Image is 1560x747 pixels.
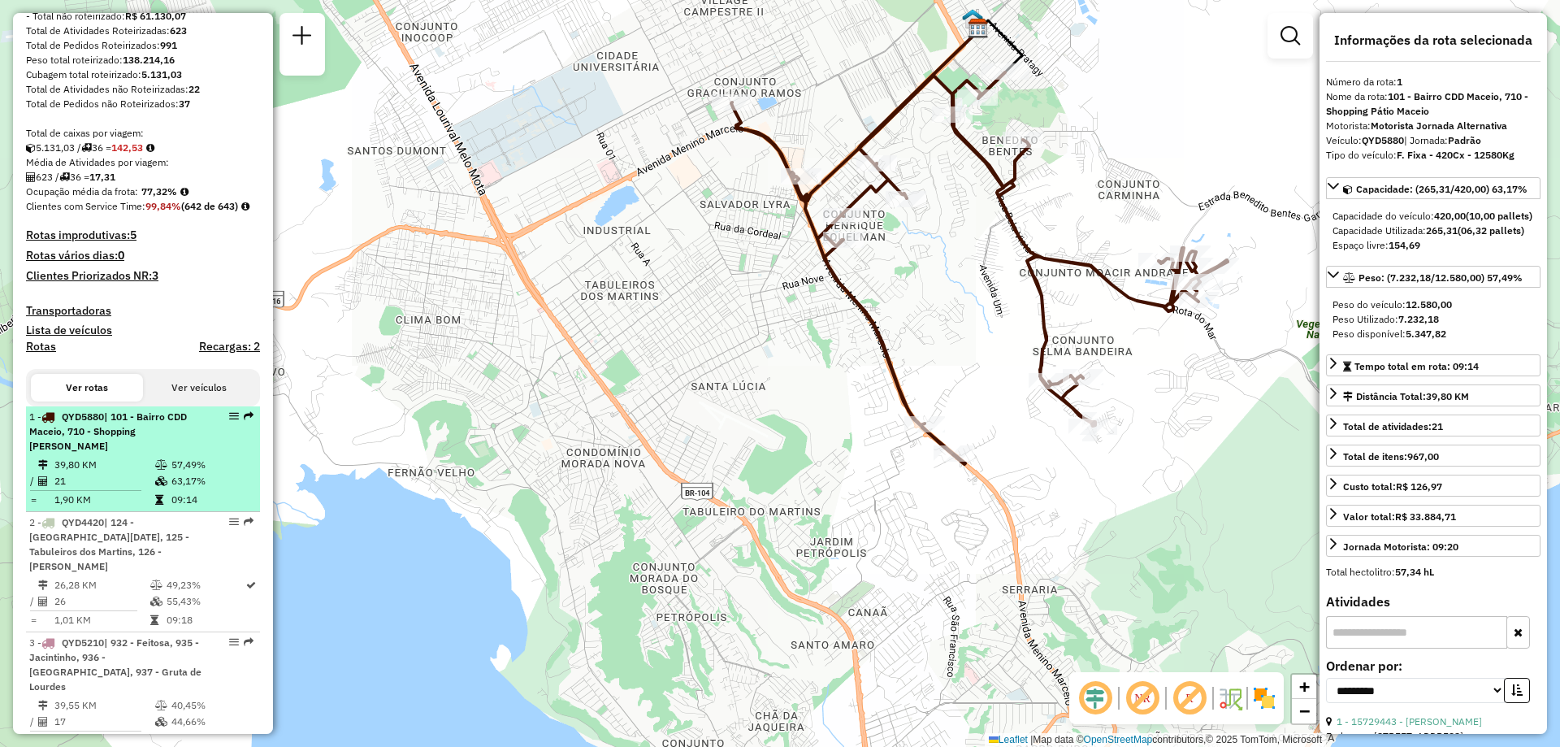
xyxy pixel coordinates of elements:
span: | 101 - Bairro CDD Maceio, 710 - Shopping [PERSON_NAME] [29,410,187,452]
div: 623 / 36 = [26,170,260,185]
span: QYD5880 [62,410,104,423]
i: Total de rotas [81,143,92,153]
strong: 1 [1397,76,1402,88]
strong: 17,31 [89,171,115,183]
i: Total de Atividades [26,172,36,182]
strong: 420,00 [1434,210,1466,222]
i: % de utilização da cubagem [150,597,162,606]
td: = [29,612,37,628]
strong: 0 [118,248,124,263]
div: Cubagem total roteirizado: [26,67,260,82]
em: Rotas cross docking consideradas [241,202,249,211]
span: Tempo total em rota: 09:14 [1354,360,1479,372]
div: Peso Utilizado: [1332,312,1534,327]
i: Total de Atividades [38,476,48,486]
div: Espaço livre: [1332,238,1534,253]
td: 40,45% [171,697,253,714]
i: Tempo total em rota [150,615,158,625]
strong: R$ 126,97 [1396,480,1442,493]
strong: R$ 33.884,71 [1395,510,1456,523]
i: % de utilização do peso [155,460,167,470]
div: Total de Pedidos não Roteirizados: [26,97,260,111]
h4: Rotas [26,340,56,354]
i: Total de Atividades [38,597,48,606]
i: Meta Caixas/viagem: 159,94 Diferença: -17,41 [146,143,154,153]
span: 39,80 KM [1426,390,1469,402]
div: Total hectolitro: [1326,565,1540,580]
em: Média calculada utilizando a maior ocupação (%Peso ou %Cubagem) de cada rota da sessão. Rotas cro... [180,187,188,197]
td: 57,49% [171,457,253,473]
div: - Total não roteirizado: [26,9,260,24]
div: Número da rota: [1326,75,1540,89]
span: 1 - [29,410,187,452]
i: Total de rotas [59,172,70,182]
strong: QYD5880 [1362,134,1404,146]
span: Clientes com Service Time: [26,200,145,212]
strong: 142,53 [111,141,143,154]
span: Exibir NR [1123,679,1162,718]
span: | 124 - [GEOGRAPHIC_DATA][DATE], 125 - Tabuleiros dos Martins, 126 - [PERSON_NAME] [29,516,189,572]
strong: 21 [1432,420,1443,432]
td: 26 [54,593,149,610]
td: 49,23% [166,577,245,593]
div: Capacidade do veículo: [1332,209,1534,224]
a: Tempo total em rota: 09:14 [1326,354,1540,376]
h4: Clientes Priorizados NR: [26,269,260,283]
strong: 265,31 [1426,224,1458,237]
td: = [29,492,37,508]
div: Map data © contributors,© 2025 TomTom, Microsoft [985,733,1326,747]
span: Peso do veículo: [1332,298,1452,311]
i: Cubagem total roteirizado [26,143,36,153]
a: OpenStreetMap [1084,734,1153,745]
span: | 932 - Feitosa, 935 - Jacintinho, 936 - [GEOGRAPHIC_DATA], 937 - Gruta de Lourdes [29,636,201,693]
div: Total de itens: [1343,450,1439,464]
em: Opções [229,411,239,421]
div: Jornada Motorista: 09:20 [1343,540,1458,554]
div: Total de Atividades Roteirizadas: [26,24,260,38]
strong: 3 [152,268,158,283]
a: Jornada Motorista: 09:20 [1326,535,1540,557]
div: Peso total roteirizado: [26,53,260,67]
strong: 12.580,00 [1406,298,1452,311]
strong: 623 [170,24,187,37]
span: QYD4420 [62,516,104,528]
td: 63,17% [171,473,253,489]
td: 21 [54,473,154,489]
i: % de utilização do peso [150,580,162,590]
span: 3 - [29,636,201,693]
i: Distância Total [38,701,48,710]
strong: F. Fixa - 420Cx - 12580Kg [1397,149,1514,161]
i: Rota otimizada [246,580,256,590]
span: − [1299,701,1310,721]
a: Distância Total:39,80 KM [1326,384,1540,406]
h4: Lista de veículos [26,324,260,337]
em: Rota exportada [244,517,253,527]
div: Peso disponível: [1332,327,1534,341]
div: Capacidade Utilizada: [1332,224,1534,238]
div: Custo total: [1343,480,1442,494]
div: Valor total: [1343,510,1456,524]
td: 17 [54,714,154,730]
i: Distância Total [38,580,48,590]
em: Opções [229,637,239,647]
h4: Recargas: 2 [199,340,260,354]
i: % de utilização da cubagem [155,476,167,486]
i: % de utilização da cubagem [155,717,167,727]
div: Peso: (7.232,18/12.580,00) 57,49% [1326,291,1540,348]
div: Motorista: [1326,119,1540,133]
img: Fluxo de ruas [1217,685,1243,711]
img: CDD Maceio [968,18,989,39]
strong: (10,00 pallets) [1466,210,1532,222]
strong: 5 [130,228,136,242]
div: Média de Atividades por viagem: [26,155,260,170]
strong: 99,84% [145,200,181,212]
div: Nome da rota: [1326,89,1540,119]
a: Exibir filtros [1274,20,1306,52]
td: / [29,473,37,489]
span: 2 - [29,516,189,572]
strong: 991 [160,39,177,51]
h4: Rotas vários dias: [26,249,260,263]
a: 1 - 15729443 - [PERSON_NAME] [1337,715,1482,727]
span: QYD5210 [62,636,104,649]
td: 1,90 KM [54,492,154,508]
